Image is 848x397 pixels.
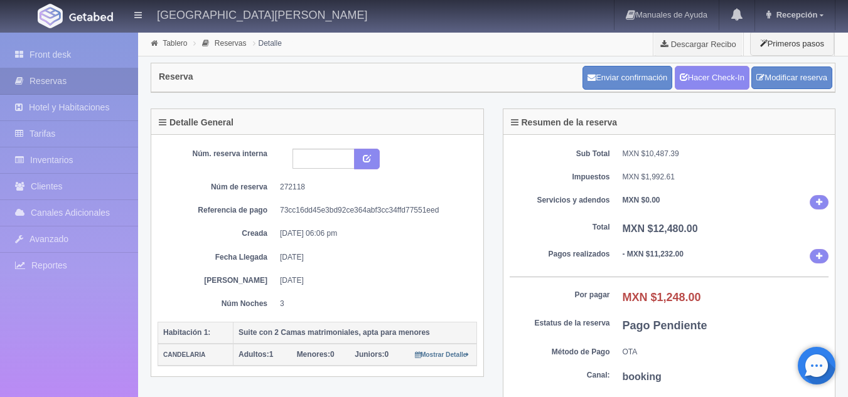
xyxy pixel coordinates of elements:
[69,12,113,21] img: Getabed
[415,351,470,358] small: Mostrar Detalle
[167,275,267,286] dt: [PERSON_NAME]
[750,31,834,56] button: Primeros pasos
[510,222,610,233] dt: Total
[163,351,205,358] small: CANDELARIA
[297,350,330,359] strong: Menores:
[157,6,367,22] h4: [GEOGRAPHIC_DATA][PERSON_NAME]
[623,196,660,204] b: MXN $0.00
[280,228,468,239] dd: [DATE] 06:06 pm
[167,228,267,239] dt: Creada
[623,291,701,304] b: MXN $1,248.00
[510,149,610,159] dt: Sub Total
[623,250,684,258] b: - MXN $11,232.00
[623,149,829,159] dd: MXN $10,487.39
[38,4,63,28] img: Getabed
[751,66,832,90] a: Modificar reserva
[510,347,610,357] dt: Método de Pago
[239,350,269,359] strong: Adultos:
[163,328,210,337] b: Habitación 1:
[167,149,267,159] dt: Núm. reserva interna
[510,370,610,381] dt: Canal:
[623,223,698,234] b: MXN $12,480.00
[511,118,618,127] h4: Resumen de la reserva
[355,350,384,359] strong: Juniors:
[623,172,829,183] dd: MXN $1,992.61
[355,350,389,359] span: 0
[280,182,468,193] dd: 272118
[215,39,247,48] a: Reservas
[675,66,749,90] a: Hacer Check-In
[167,252,267,263] dt: Fecha Llegada
[239,350,273,359] span: 1
[297,350,335,359] span: 0
[653,31,743,56] a: Descargar Recibo
[167,205,267,216] dt: Referencia de pago
[163,39,187,48] a: Tablero
[623,347,829,357] dd: OTA
[510,249,610,260] dt: Pagos realizados
[773,10,818,19] span: Recepción
[415,350,470,359] a: Mostrar Detalle
[159,118,233,127] h4: Detalle General
[233,322,477,344] th: Suite con 2 Camas matrimoniales, apta para menores
[159,72,193,82] h4: Reserva
[623,371,662,382] b: booking
[510,290,610,300] dt: Por pagar
[250,37,285,49] li: Detalle
[167,182,267,193] dt: Núm de reserva
[510,172,610,183] dt: Impuestos
[167,299,267,309] dt: Núm Noches
[623,319,707,332] b: Pago Pendiente
[280,299,468,309] dd: 3
[510,318,610,329] dt: Estatus de la reserva
[280,275,468,286] dd: [DATE]
[510,195,610,206] dt: Servicios y adendos
[280,205,468,216] dd: 73cc16dd45e3bd92ce364abf3cc34ffd77551eed
[280,252,468,263] dd: [DATE]
[582,66,672,90] button: Enviar confirmación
